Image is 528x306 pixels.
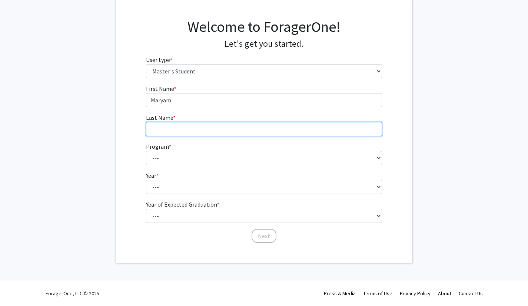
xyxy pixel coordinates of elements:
label: Program [146,142,171,151]
label: Year [146,171,159,180]
a: Contact Us [459,290,483,297]
button: Next [252,229,276,243]
h4: Let's get you started. [146,39,382,49]
a: Privacy Policy [400,290,431,297]
a: Press & Media [324,290,356,297]
a: About [438,290,451,297]
a: Terms of Use [363,290,392,297]
h1: Welcome to ForagerOne! [146,18,382,36]
label: Year of Expected Graduation [146,200,219,209]
iframe: Chat [6,273,31,300]
label: User type [146,55,172,64]
span: First Name [146,85,174,92]
span: Last Name [146,114,173,121]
